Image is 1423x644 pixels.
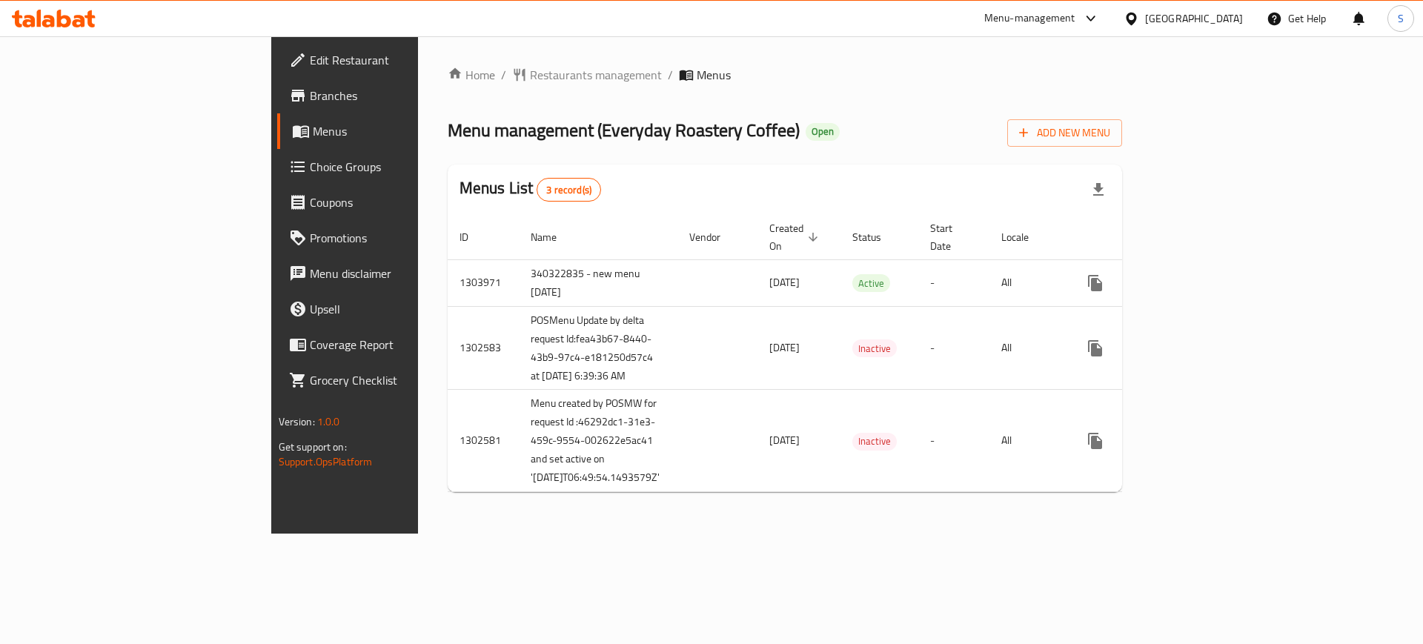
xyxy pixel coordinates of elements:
[984,10,1075,27] div: Menu-management
[852,433,897,451] div: Inactive
[277,78,509,113] a: Branches
[310,229,497,247] span: Promotions
[918,259,989,306] td: -
[697,66,731,84] span: Menus
[310,371,497,389] span: Grocery Checklist
[769,338,800,357] span: [DATE]
[852,339,897,357] div: Inactive
[1113,423,1149,459] button: Change Status
[1398,10,1404,27] span: S
[460,177,601,202] h2: Menus List
[806,123,840,141] div: Open
[448,215,1232,493] table: enhanced table
[317,412,340,431] span: 1.0.0
[310,158,497,176] span: Choice Groups
[1001,228,1048,246] span: Locale
[310,336,497,353] span: Coverage Report
[989,390,1066,492] td: All
[277,256,509,291] a: Menu disclaimer
[689,228,740,246] span: Vendor
[530,66,662,84] span: Restaurants management
[531,228,576,246] span: Name
[310,87,497,104] span: Branches
[310,51,497,69] span: Edit Restaurant
[769,219,823,255] span: Created On
[448,113,800,147] span: Menu management ( Everyday Roastery Coffee )
[852,228,900,246] span: Status
[277,291,509,327] a: Upsell
[918,306,989,390] td: -
[277,149,509,185] a: Choice Groups
[519,306,677,390] td: POSMenu Update by delta request Id:fea43b67-8440-43b9-97c4-e181250d57c4 at [DATE] 6:39:36 AM
[769,273,800,292] span: [DATE]
[1066,215,1232,260] th: Actions
[769,431,800,450] span: [DATE]
[519,259,677,306] td: 340322835 - new menu [DATE]
[852,433,897,450] span: Inactive
[310,300,497,318] span: Upsell
[918,390,989,492] td: -
[519,390,677,492] td: Menu created by POSMW for request Id :46292dc1-31e3-459c-9554-002622e5ac41 and set active on '[DA...
[1113,331,1149,366] button: Change Status
[1019,124,1110,142] span: Add New Menu
[852,274,890,292] div: Active
[512,66,662,84] a: Restaurants management
[277,113,509,149] a: Menus
[277,185,509,220] a: Coupons
[989,259,1066,306] td: All
[1078,331,1113,366] button: more
[1078,265,1113,301] button: more
[279,412,315,431] span: Version:
[313,122,497,140] span: Menus
[277,362,509,398] a: Grocery Checklist
[1113,265,1149,301] button: Change Status
[668,66,673,84] li: /
[310,265,497,282] span: Menu disclaimer
[1078,423,1113,459] button: more
[279,437,347,457] span: Get support on:
[1007,119,1122,147] button: Add New Menu
[1081,172,1116,208] div: Export file
[1145,10,1243,27] div: [GEOGRAPHIC_DATA]
[852,340,897,357] span: Inactive
[279,452,373,471] a: Support.OpsPlatform
[537,178,601,202] div: Total records count
[537,183,600,197] span: 3 record(s)
[277,327,509,362] a: Coverage Report
[930,219,972,255] span: Start Date
[989,306,1066,390] td: All
[277,42,509,78] a: Edit Restaurant
[277,220,509,256] a: Promotions
[460,228,488,246] span: ID
[310,193,497,211] span: Coupons
[852,275,890,292] span: Active
[448,66,1123,84] nav: breadcrumb
[806,125,840,138] span: Open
